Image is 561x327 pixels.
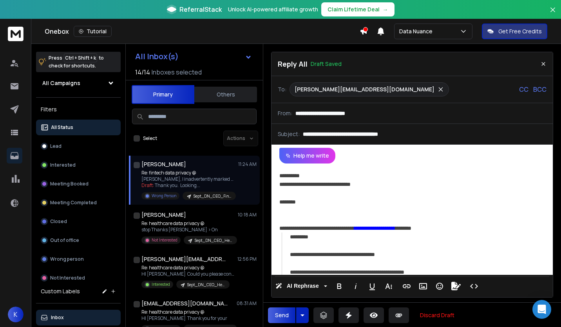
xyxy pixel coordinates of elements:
button: Primary [132,85,194,104]
p: Meeting Completed [50,200,97,206]
p: Not Interested [152,237,177,243]
p: 12:56 PM [237,256,257,262]
button: Out of office [36,233,121,248]
p: Unlock AI-powered affiliate growth [228,5,318,13]
button: Lead [36,138,121,154]
p: Re: healthcare data privacy @ [141,309,235,315]
h1: All Campaigns [42,79,80,87]
p: From: [278,109,292,117]
button: Discard Draft [414,307,461,323]
button: Others [194,86,257,103]
button: Meeting Booked [36,176,121,192]
button: More Text [381,278,396,294]
button: All Campaigns [36,75,121,91]
p: Not Interested [50,275,85,281]
p: HI [PERSON_NAME] Thank you for your [141,315,235,322]
h1: [EMAIL_ADDRESS][DOMAIN_NAME] [141,300,228,307]
span: 14 / 14 [135,67,150,77]
p: BCC [533,85,547,94]
p: [PERSON_NAME][EMAIL_ADDRESS][DOMAIN_NAME] [295,85,434,93]
span: Draft: [141,182,154,189]
button: All Inbox(s) [129,49,258,64]
button: Emoticons [432,278,447,294]
label: Select [143,135,157,142]
button: Close banner [548,5,558,24]
p: Get Free Credits [498,27,542,35]
button: All Status [36,120,121,135]
p: Reply All [278,58,308,69]
p: Data Nuance [399,27,436,35]
h3: Filters [36,104,121,115]
p: 10:18 AM [238,212,257,218]
h1: [PERSON_NAME] [141,160,186,168]
button: Insert Link (Ctrl+K) [399,278,414,294]
button: Italic (Ctrl+I) [348,278,363,294]
h1: All Inbox(s) [135,53,179,60]
button: Wrong person [36,251,121,267]
button: Bold (Ctrl+B) [332,278,347,294]
p: Out of office [50,237,79,243]
button: Send [268,307,295,323]
p: Wrong person [50,256,84,262]
p: Meeting Booked [50,181,89,187]
button: Closed [36,214,121,229]
h1: [PERSON_NAME] [141,211,186,219]
p: Sept_DN_CEO_Fintech [194,193,231,199]
h3: Custom Labels [41,287,80,295]
p: All Status [51,124,73,131]
p: To: [278,85,286,93]
button: Insert Image (Ctrl+P) [416,278,431,294]
button: Code View [467,278,481,294]
div: Open Intercom Messenger [532,300,551,319]
span: → [383,5,388,13]
span: AI Rephrase [285,283,320,289]
p: Interested [152,282,170,287]
p: Sept_DN_CEO_Healthcare [187,282,225,288]
p: Wrong Person [152,193,176,199]
button: Underline (Ctrl+U) [365,278,380,294]
p: Interested [50,162,76,168]
button: Tutorial [74,26,112,37]
p: Re: healthcare data privacy @ [141,220,235,227]
button: Get Free Credits [482,24,547,39]
p: stop Thanks [PERSON_NAME] > On [141,227,235,233]
button: Not Interested [36,270,121,286]
button: K [8,307,24,322]
div: Onebox [45,26,360,37]
button: Meeting Completed [36,195,121,211]
p: HI [PERSON_NAME] Could you please confirm [141,271,235,277]
p: Press to check for shortcuts. [49,54,104,70]
p: CC [519,85,528,94]
p: 08:31 AM [237,300,257,307]
p: Re: fintech data privacy @ [141,170,235,176]
span: Ctrl + Shift + k [64,53,97,62]
span: Thank you. Looking ... [155,182,200,189]
span: ReferralStack [179,5,222,14]
button: Claim Lifetime Deal→ [321,2,395,16]
button: Inbox [36,310,121,325]
p: Subject: [278,130,300,138]
button: Help me write [279,148,335,163]
p: Inbox [51,314,64,321]
button: Interested [36,157,121,173]
h1: [PERSON_NAME][EMAIL_ADDRESS][DOMAIN_NAME] +1 [141,255,228,263]
p: Lead [50,143,62,149]
button: AI Rephrase [274,278,329,294]
button: Signature [449,278,463,294]
p: Draft Saved [311,60,342,68]
p: Sept_DN_CEO_Healthcare [195,238,232,243]
p: Re: healthcare data privacy @ [141,265,235,271]
p: 11:24 AM [238,161,257,167]
h3: Inboxes selected [152,67,202,77]
p: Closed [50,218,67,225]
p: [PERSON_NAME], I inadvertently marked Nisha [141,176,235,182]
